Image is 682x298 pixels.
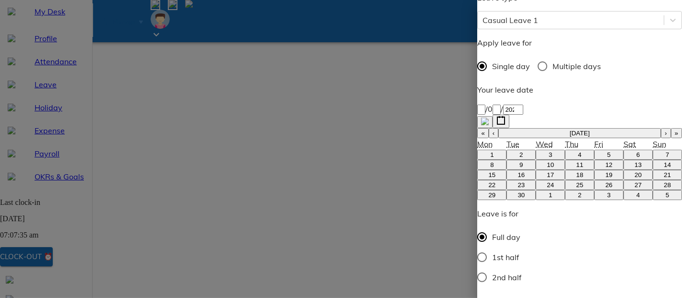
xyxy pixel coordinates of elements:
[492,251,519,263] span: 1st half
[623,139,636,149] abbr: Saturday
[578,151,581,158] abbr: September 4, 2025
[536,139,553,149] abbr: Wednesday
[536,180,565,190] button: September 24, 2025
[489,128,498,138] button: ‹
[536,170,565,180] button: September 17, 2025
[635,171,642,179] abbr: September 20, 2025
[477,170,506,180] button: September 15, 2025
[607,191,611,199] abbr: October 3, 2025
[536,160,565,170] button: September 10, 2025
[594,139,603,149] abbr: Friday
[519,161,523,168] abbr: September 9, 2025
[607,151,611,158] abbr: September 5, 2025
[492,272,521,283] span: 2nd half
[636,151,640,158] abbr: September 6, 2025
[490,151,494,158] abbr: September 1, 2025
[605,161,612,168] abbr: September 12, 2025
[664,171,671,179] abbr: September 21, 2025
[536,190,565,200] button: October 1, 2025
[565,150,594,160] button: September 4, 2025
[477,128,488,138] button: «
[498,128,661,138] button: [DATE]
[594,180,623,190] button: September 26, 2025
[623,190,653,200] button: October 4, 2025
[635,161,642,168] abbr: September 13, 2025
[517,181,525,189] abbr: September 23, 2025
[517,171,525,179] abbr: September 16, 2025
[477,56,682,76] div: daytype
[488,181,495,189] abbr: September 22, 2025
[549,191,552,199] abbr: October 1, 2025
[623,170,653,180] button: September 20, 2025
[594,150,623,160] button: September 5, 2025
[519,151,523,158] abbr: September 2, 2025
[578,191,581,199] abbr: October 2, 2025
[506,150,536,160] button: September 2, 2025
[477,227,529,287] div: Gender
[576,171,583,179] abbr: September 18, 2025
[623,160,653,170] button: September 13, 2025
[488,104,493,114] span: 0
[506,180,536,190] button: September 23, 2025
[661,128,670,138] button: ›
[623,150,653,160] button: September 6, 2025
[547,171,554,179] abbr: September 17, 2025
[549,151,552,158] abbr: September 3, 2025
[506,139,519,149] abbr: Tuesday
[671,128,682,138] button: »
[553,60,601,72] span: Multiple days
[653,150,682,160] button: September 7, 2025
[492,60,530,72] span: Single day
[664,161,671,168] abbr: September 14, 2025
[576,181,583,189] abbr: September 25, 2025
[506,170,536,180] button: September 16, 2025
[488,171,495,179] abbr: September 15, 2025
[594,190,623,200] button: October 3, 2025
[477,85,533,95] span: Your leave date
[605,181,612,189] abbr: September 26, 2025
[653,170,682,180] button: September 21, 2025
[477,180,506,190] button: September 22, 2025
[477,150,506,160] button: September 1, 2025
[501,104,503,114] span: /
[506,160,536,170] button: September 9, 2025
[492,231,520,243] span: Full day
[636,191,640,199] abbr: October 4, 2025
[666,191,669,199] abbr: October 5, 2025
[653,139,666,149] abbr: Sunday
[477,160,506,170] button: September 8, 2025
[565,139,578,149] abbr: Thursday
[481,118,489,125] img: clearIcon.00697547.svg
[565,180,594,190] button: September 25, 2025
[635,181,642,189] abbr: September 27, 2025
[477,105,485,115] input: --
[536,150,565,160] button: September 3, 2025
[517,191,525,199] abbr: September 30, 2025
[565,160,594,170] button: September 11, 2025
[576,161,583,168] abbr: September 11, 2025
[605,171,612,179] abbr: September 19, 2025
[493,105,501,115] input: --
[565,190,594,200] button: October 2, 2025
[482,14,538,26] div: Casual Leave 1
[485,104,488,114] span: /
[477,208,529,219] p: Leave is for
[477,139,493,149] abbr: Monday
[653,180,682,190] button: September 28, 2025
[547,161,554,168] abbr: September 10, 2025
[594,170,623,180] button: September 19, 2025
[653,190,682,200] button: October 5, 2025
[664,181,671,189] abbr: September 28, 2025
[488,191,495,199] abbr: September 29, 2025
[594,160,623,170] button: September 12, 2025
[503,105,523,115] input: ----
[565,170,594,180] button: September 18, 2025
[477,38,532,48] span: Apply leave for
[547,181,554,189] abbr: September 24, 2025
[506,190,536,200] button: September 30, 2025
[623,180,653,190] button: September 27, 2025
[666,151,669,158] abbr: September 7, 2025
[490,161,494,168] abbr: September 8, 2025
[653,160,682,170] button: September 14, 2025
[477,190,506,200] button: September 29, 2025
